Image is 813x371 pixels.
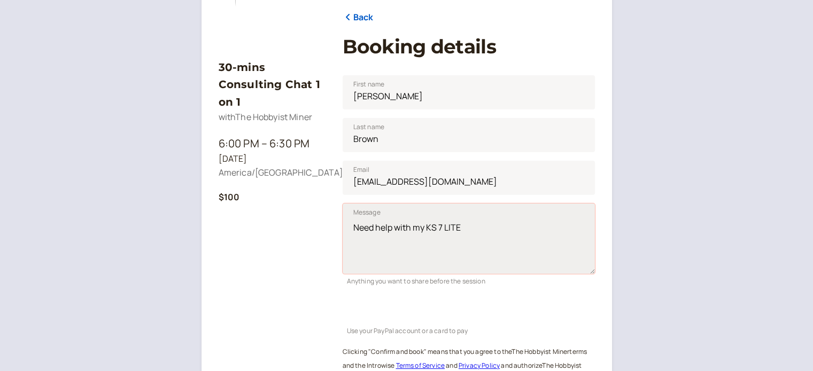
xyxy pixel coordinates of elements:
input: Email [343,161,595,195]
iframe: PayPal [343,295,595,319]
span: with The Hobbyist Miner [219,111,313,123]
div: America/[GEOGRAPHIC_DATA] [219,166,326,180]
div: [DATE] [219,152,326,166]
span: First name [353,79,385,90]
span: Email [353,164,370,175]
span: Last name [353,122,384,132]
b: $100 [219,191,240,203]
a: Privacy Policy [459,361,500,370]
h1: Booking details [343,35,595,58]
span: Message [353,207,381,218]
input: Last name [343,118,595,152]
div: Anything you want to share before the session [343,274,595,286]
div: 6:00 PM – 6:30 PM [219,135,326,152]
h3: 30-mins Consulting Chat 1 on 1 [219,59,326,110]
div: Use your PayPal account or a card to pay [343,323,595,336]
textarea: Message [343,203,595,274]
input: First name [343,75,595,109]
a: Back [343,11,374,25]
a: Terms of Service [396,361,445,370]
